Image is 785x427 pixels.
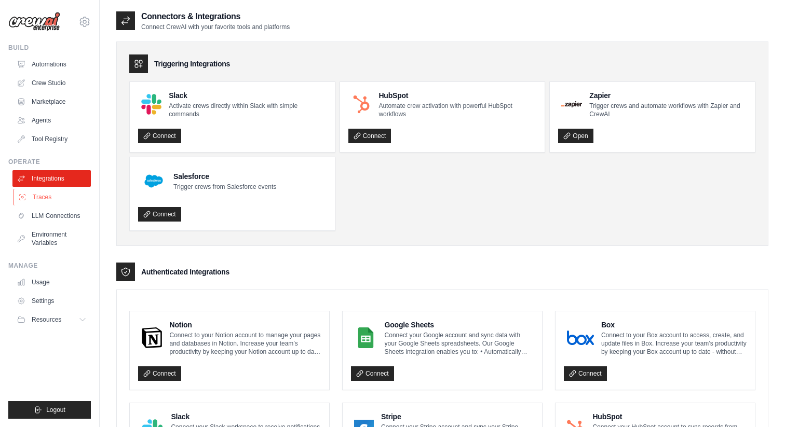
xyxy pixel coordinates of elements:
h4: HubSpot [378,90,536,101]
p: Connect to your Notion account to manage your pages and databases in Notion. Increase your team’s... [170,331,321,356]
p: Automate crew activation with powerful HubSpot workflows [378,102,536,118]
a: Marketplace [12,93,91,110]
p: Activate crews directly within Slack with simple commands [169,102,327,118]
img: HubSpot Logo [351,94,372,115]
p: Connect to your Box account to access, create, and update files in Box. Increase your team’s prod... [601,331,747,356]
a: Settings [12,293,91,309]
p: Connect CrewAI with your favorite tools and platforms [141,23,290,31]
p: Trigger crews from Salesforce events [173,183,276,191]
h4: Stripe [381,411,534,422]
a: Open [558,129,593,143]
a: Environment Variables [12,226,91,251]
h4: Slack [169,90,327,101]
p: Connect your Google account and sync data with your Google Sheets spreadsheets. Our Google Sheets... [385,331,534,356]
button: Logout [8,401,91,419]
a: Usage [12,274,91,291]
h4: HubSpot [592,411,747,422]
h3: Authenticated Integrations [141,267,229,277]
a: Connect [138,207,181,222]
button: Resources [12,311,91,328]
a: Connect [138,129,181,143]
h4: Slack [171,411,321,422]
img: Zapier Logo [561,101,582,107]
h4: Google Sheets [385,320,534,330]
a: Connect [564,366,607,381]
img: Slack Logo [141,94,161,114]
h4: Notion [170,320,321,330]
h4: Box [601,320,747,330]
a: Crew Studio [12,75,91,91]
p: Trigger crews and automate workflows with Zapier and CrewAI [589,102,747,118]
div: Operate [8,158,91,166]
span: Logout [46,406,65,414]
img: Salesforce Logo [141,169,166,194]
img: Notion Logo [141,327,163,348]
img: Google Sheets Logo [354,327,377,348]
div: Build [8,44,91,52]
h3: Triggering Integrations [154,59,230,69]
h2: Connectors & Integrations [141,10,290,23]
a: LLM Connections [12,208,91,224]
a: Tool Registry [12,131,91,147]
h4: Salesforce [173,171,276,182]
a: Connect [348,129,391,143]
span: Resources [32,315,61,324]
img: Box Logo [567,327,594,348]
a: Connect [351,366,394,381]
div: Manage [8,261,91,270]
img: Logo [8,12,60,32]
a: Automations [12,56,91,73]
a: Connect [138,366,181,381]
a: Traces [13,189,92,205]
a: Integrations [12,170,91,187]
a: Agents [12,112,91,129]
h4: Zapier [589,90,747,101]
